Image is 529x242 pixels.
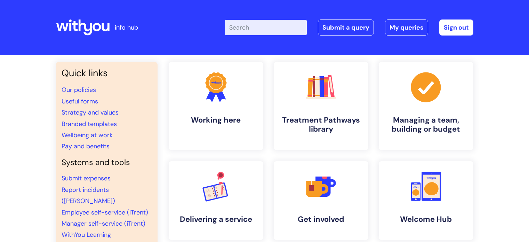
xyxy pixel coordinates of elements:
a: Manager self-service (iTrent) [62,219,145,228]
h4: Managing a team, building or budget [384,116,468,134]
h4: Systems and tools [62,158,152,167]
input: Search [225,20,307,35]
a: My queries [385,19,428,36]
h4: Get involved [279,215,363,224]
a: Sign out [439,19,473,36]
a: Strategy and values [62,108,119,117]
a: Employee self-service (iTrent) [62,208,148,217]
h4: Welcome Hub [384,215,468,224]
div: | - [225,19,473,36]
a: Get involved [274,161,368,240]
a: Wellbeing at work [62,131,113,139]
a: Useful forms [62,97,98,106]
a: Treatment Pathways library [274,62,368,150]
a: Welcome Hub [379,161,473,240]
a: Managing a team, building or budget [379,62,473,150]
h4: Delivering a service [174,215,258,224]
a: Our policies [62,86,96,94]
h4: Working here [174,116,258,125]
a: Pay and benefits [62,142,110,150]
a: Branded templates [62,120,117,128]
a: WithYou Learning [62,231,111,239]
a: Report incidents ([PERSON_NAME]) [62,186,115,205]
a: Delivering a service [169,161,263,240]
h3: Quick links [62,68,152,79]
p: info hub [115,22,138,33]
a: Submit a query [318,19,374,36]
a: Working here [169,62,263,150]
a: Submit expenses [62,174,111,182]
h4: Treatment Pathways library [279,116,363,134]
